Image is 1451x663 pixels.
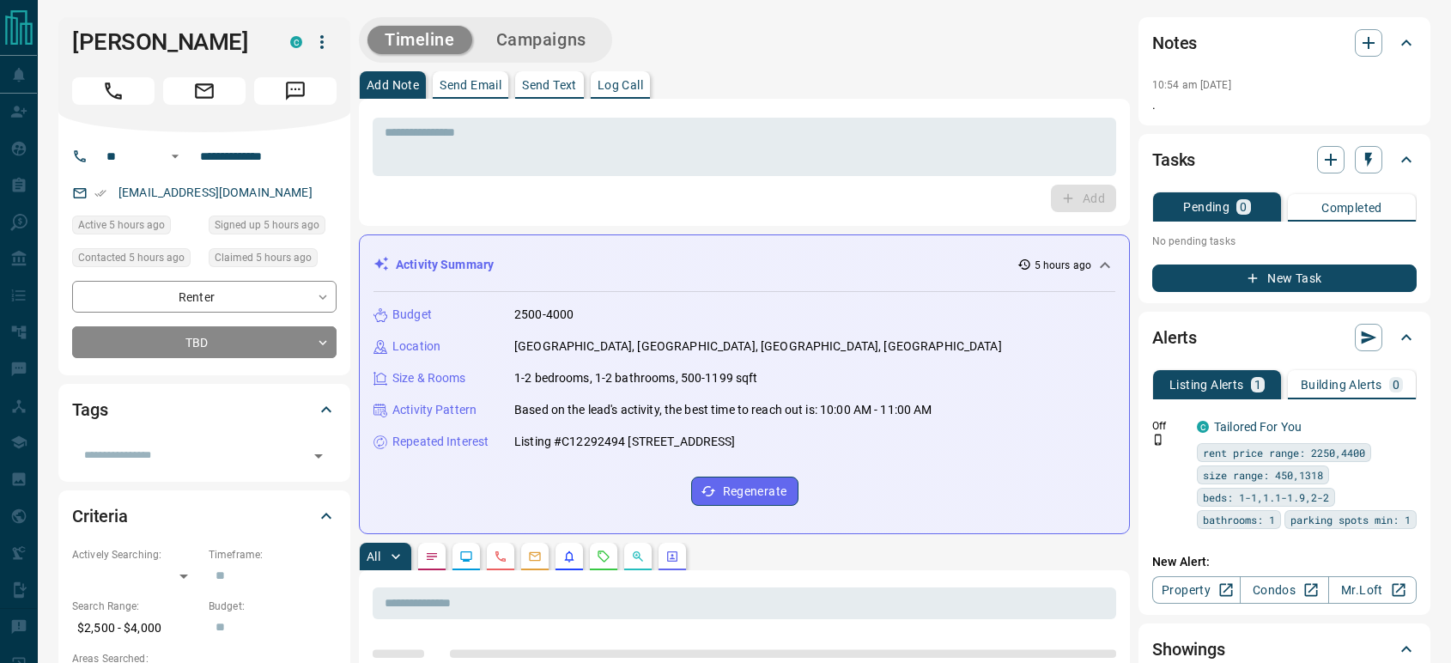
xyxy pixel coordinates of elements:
p: 2500-4000 [514,306,574,324]
h2: Criteria [72,502,128,530]
h2: Alerts [1152,324,1197,351]
p: Pending [1183,201,1229,213]
div: TBD [72,326,337,358]
div: Sat Aug 16 2025 [72,216,200,240]
div: Sat Aug 16 2025 [209,216,337,240]
p: Building Alerts [1301,379,1382,391]
svg: Agent Actions [665,550,679,563]
h2: Tags [72,396,107,423]
h2: Tasks [1152,146,1195,173]
div: Sat Aug 16 2025 [72,248,200,272]
span: Call [72,77,155,105]
a: Tailored For You [1214,420,1302,434]
div: condos.ca [290,36,302,48]
p: Repeated Interest [392,433,489,451]
p: Send Text [522,79,577,91]
div: Criteria [72,496,337,537]
h1: [PERSON_NAME] [72,28,264,56]
button: New Task [1152,265,1417,292]
svg: Calls [494,550,507,563]
span: Contacted 5 hours ago [78,249,185,266]
span: parking spots min: 1 [1290,511,1411,528]
a: Mr.Loft [1328,576,1417,604]
a: Condos [1240,576,1328,604]
p: New Alert: [1152,553,1417,571]
span: bathrooms: 1 [1203,511,1275,528]
span: size range: 450,1318 [1203,466,1323,484]
p: Off [1152,418,1187,434]
p: Completed [1321,202,1382,214]
p: Budget: [209,599,337,614]
div: Tasks [1152,139,1417,180]
svg: Requests [597,550,610,563]
button: Open [165,146,185,167]
p: 10:54 am [DATE] [1152,79,1231,91]
p: 1 [1254,379,1261,391]
p: Log Call [598,79,643,91]
span: Active 5 hours ago [78,216,165,234]
p: 1-2 bedrooms, 1-2 bathrooms, 500-1199 sqft [514,369,758,387]
p: Actively Searching: [72,547,200,563]
p: 0 [1393,379,1399,391]
h2: Notes [1152,29,1197,57]
p: Send Email [440,79,501,91]
div: Alerts [1152,317,1417,358]
svg: Notes [425,550,439,563]
p: Activity Pattern [392,401,477,419]
span: Claimed 5 hours ago [215,249,312,266]
p: Search Range: [72,599,200,614]
p: Budget [392,306,432,324]
span: beds: 1-1,1.1-1.9,2-2 [1203,489,1329,506]
div: Sat Aug 16 2025 [209,248,337,272]
button: Timeline [367,26,472,54]
button: Campaigns [479,26,604,54]
div: Tags [72,389,337,430]
svg: Lead Browsing Activity [459,550,473,563]
p: No pending tasks [1152,228,1417,254]
p: Based on the lead's activity, the best time to reach out is: 10:00 AM - 11:00 AM [514,401,932,419]
p: 5 hours ago [1035,258,1091,273]
p: $2,500 - $4,000 [72,614,200,642]
span: rent price range: 2250,4400 [1203,444,1365,461]
p: . [1152,96,1417,114]
svg: Emails [528,550,542,563]
div: Renter [72,281,337,313]
p: All [367,550,380,563]
div: Notes [1152,22,1417,64]
a: Property [1152,576,1241,604]
p: [GEOGRAPHIC_DATA], [GEOGRAPHIC_DATA], [GEOGRAPHIC_DATA], [GEOGRAPHIC_DATA] [514,338,1002,356]
span: Signed up 5 hours ago [215,216,319,234]
svg: Opportunities [631,550,645,563]
p: Size & Rooms [392,369,466,387]
svg: Listing Alerts [562,550,576,563]
svg: Push Notification Only [1152,434,1164,446]
button: Regenerate [691,477,798,506]
p: Listing #C12292494 [STREET_ADDRESS] [514,433,736,451]
h2: Showings [1152,636,1225,663]
div: condos.ca [1197,421,1209,433]
a: [EMAIL_ADDRESS][DOMAIN_NAME] [118,186,313,199]
p: Listing Alerts [1169,379,1244,391]
span: Message [254,77,337,105]
div: Activity Summary5 hours ago [373,249,1115,281]
p: Activity Summary [396,256,494,274]
p: 0 [1240,201,1247,213]
span: Email [163,77,246,105]
p: Timeframe: [209,547,337,563]
p: Location [392,338,440,356]
p: Add Note [367,79,419,91]
button: Open [307,444,331,468]
svg: Email Verified [94,187,106,199]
